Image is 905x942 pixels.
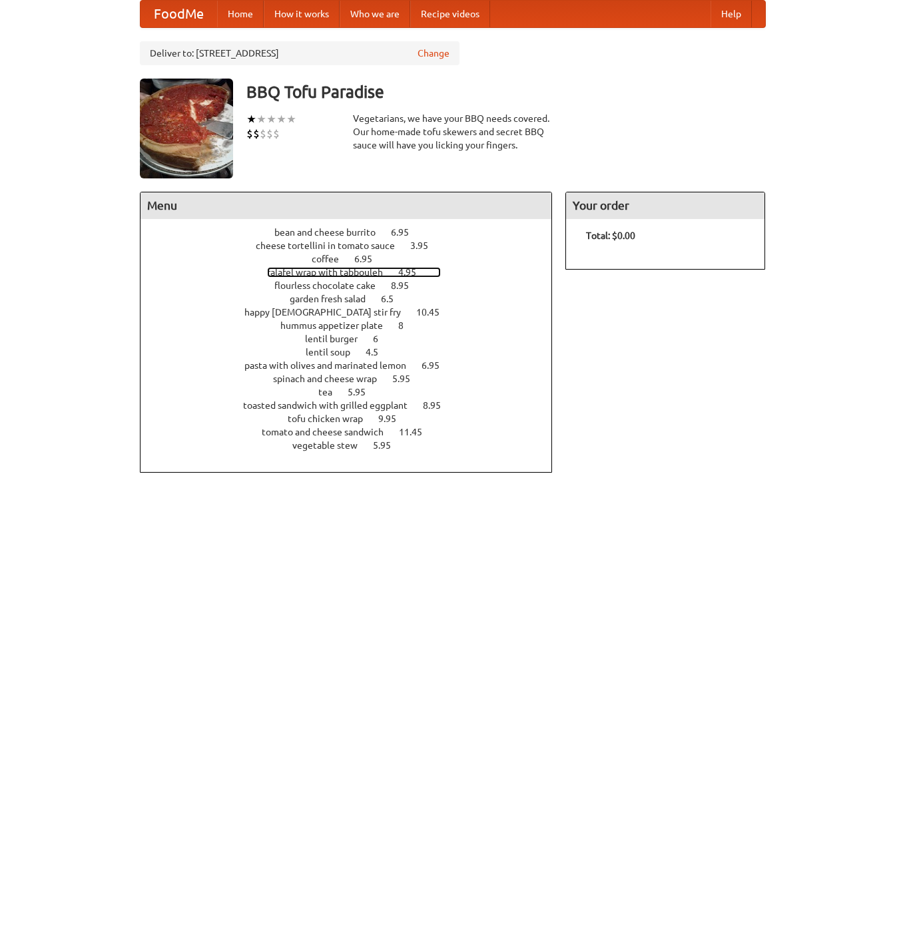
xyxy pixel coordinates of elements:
span: 4.95 [398,267,430,278]
b: Total: $0.00 [586,230,635,241]
li: $ [246,126,253,141]
span: 6.95 [391,227,422,238]
span: 6.5 [381,294,407,304]
span: 3.95 [410,240,442,251]
li: ★ [256,112,266,126]
li: $ [266,126,273,141]
a: toasted sandwich with grilled eggplant 8.95 [243,400,465,411]
a: flourless chocolate cake 8.95 [274,280,434,291]
a: FoodMe [141,1,217,27]
span: tofu chicken wrap [288,413,376,424]
span: tea [318,387,346,397]
li: ★ [266,112,276,126]
span: 5.95 [348,387,379,397]
li: ★ [286,112,296,126]
span: 10.45 [416,307,453,318]
a: bean and cheese burrito 6.95 [274,227,434,238]
a: Who we are [340,1,410,27]
li: $ [273,126,280,141]
li: $ [253,126,260,141]
span: tomato and cheese sandwich [262,427,397,437]
span: lentil soup [306,347,364,357]
a: cheese tortellini in tomato sauce 3.95 [256,240,453,251]
a: coffee 6.95 [312,254,397,264]
li: ★ [246,112,256,126]
span: flourless chocolate cake [274,280,389,291]
span: 6.95 [354,254,386,264]
span: 6 [373,334,392,344]
a: falafel wrap with tabbouleh 4.95 [267,267,441,278]
span: 8.95 [391,280,422,291]
li: ★ [276,112,286,126]
a: Home [217,1,264,27]
span: coffee [312,254,352,264]
span: pasta with olives and marinated lemon [244,360,420,371]
span: 4.5 [366,347,392,357]
span: bean and cheese burrito [274,227,389,238]
span: lentil burger [305,334,371,344]
span: 6.95 [422,360,453,371]
span: vegetable stew [292,440,371,451]
a: vegetable stew 5.95 [292,440,416,451]
span: 8 [398,320,417,331]
span: 8.95 [423,400,454,411]
a: lentil soup 4.5 [306,347,403,357]
span: 5.95 [373,440,404,451]
a: spinach and cheese wrap 5.95 [273,373,435,384]
span: toasted sandwich with grilled eggplant [243,400,421,411]
a: Help [711,1,752,27]
a: happy [DEMOGRAPHIC_DATA] stir fry 10.45 [244,307,464,318]
h4: Your order [566,192,764,219]
a: garden fresh salad 6.5 [290,294,418,304]
a: hummus appetizer plate 8 [280,320,428,331]
h3: BBQ Tofu Paradise [246,79,766,105]
span: spinach and cheese wrap [273,373,390,384]
span: cheese tortellini in tomato sauce [256,240,408,251]
a: Recipe videos [410,1,490,27]
a: pasta with olives and marinated lemon 6.95 [244,360,464,371]
div: Deliver to: [STREET_ADDRESS] [140,41,459,65]
span: 9.95 [378,413,410,424]
span: falafel wrap with tabbouleh [267,267,396,278]
div: Vegetarians, we have your BBQ needs covered. Our home-made tofu skewers and secret BBQ sauce will... [353,112,553,152]
a: tofu chicken wrap 9.95 [288,413,421,424]
li: $ [260,126,266,141]
img: angular.jpg [140,79,233,178]
a: Change [418,47,450,60]
a: lentil burger 6 [305,334,403,344]
span: 11.45 [399,427,436,437]
span: 5.95 [392,373,424,384]
a: tomato and cheese sandwich 11.45 [262,427,447,437]
span: garden fresh salad [290,294,379,304]
h4: Menu [141,192,552,219]
span: hummus appetizer plate [280,320,396,331]
a: How it works [264,1,340,27]
a: tea 5.95 [318,387,390,397]
span: happy [DEMOGRAPHIC_DATA] stir fry [244,307,414,318]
